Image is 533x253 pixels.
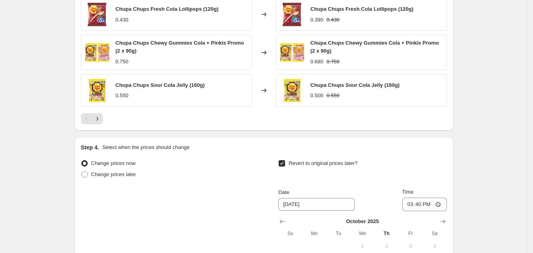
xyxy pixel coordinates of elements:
[81,143,99,151] h2: Step 4.
[426,243,443,249] span: 4
[306,230,323,237] span: Mo
[326,58,340,66] strike: 0.750
[350,227,374,240] th: Wednesday
[278,189,289,195] span: Date
[311,16,324,24] div: 0.390
[102,143,189,151] p: Select when the prices should change
[277,216,288,227] button: Show previous month, September 2025
[280,41,304,65] img: 6273001003743_80x.jpg
[354,243,371,249] span: 1
[423,227,446,240] th: Saturday
[85,78,109,102] img: Slide1_c1865f33-7a31-4249-ad57-835eacc69325_80x.png
[402,230,419,237] span: Fr
[326,227,350,240] th: Tuesday
[85,2,109,26] img: 8410031914443_80x.png
[437,216,448,227] button: Show next month, November 2025
[116,82,205,88] span: Chupa Chups Sour Cola Jelly (160g)
[354,230,371,237] span: We
[378,230,395,237] span: Th
[399,240,423,253] button: Friday October 3 2025
[116,58,129,66] div: 0.750
[399,227,423,240] th: Friday
[289,160,358,166] span: Revert to original prices later?
[116,6,219,12] span: Chupa Chups Fresh Cola Lollipops (120g)
[311,6,414,12] span: Chupa Chups Fresh Cola Lollipops (120g)
[311,92,324,100] div: 0.500
[423,240,446,253] button: Saturday October 4 2025
[426,230,443,237] span: Sa
[280,78,304,102] img: Slide1_c1865f33-7a31-4249-ad57-835eacc69325_80x.png
[374,227,398,240] th: Thursday
[91,160,136,166] span: Change prices now
[311,82,400,88] span: Chupa Chups Sour Cola Jelly (160g)
[116,16,129,24] div: 0.430
[280,2,304,26] img: 8410031914443_80x.png
[278,198,355,211] input: 10/9/2025
[91,171,136,177] span: Change prices later
[326,92,340,100] strike: 0.550
[402,189,413,195] span: Time
[350,240,374,253] button: Wednesday October 1 2025
[92,113,103,124] button: Next
[116,92,129,100] div: 0.550
[330,230,347,237] span: Tu
[116,40,244,54] span: Chupa Chups Chewy Gummies Cola + Pinkis Promo (2 x 90g)
[402,243,419,249] span: 3
[85,41,109,65] img: 6273001003743_80x.jpg
[326,16,340,24] strike: 0.430
[311,40,439,54] span: Chupa Chups Chewy Gummies Cola + Pinkis Promo (2 x 90g)
[402,198,447,211] input: 12:00
[81,113,103,124] nav: Pagination
[378,243,395,249] span: 2
[281,230,299,237] span: Su
[278,227,302,240] th: Sunday
[303,227,326,240] th: Monday
[311,58,324,66] div: 0.680
[374,240,398,253] button: Thursday October 2 2025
